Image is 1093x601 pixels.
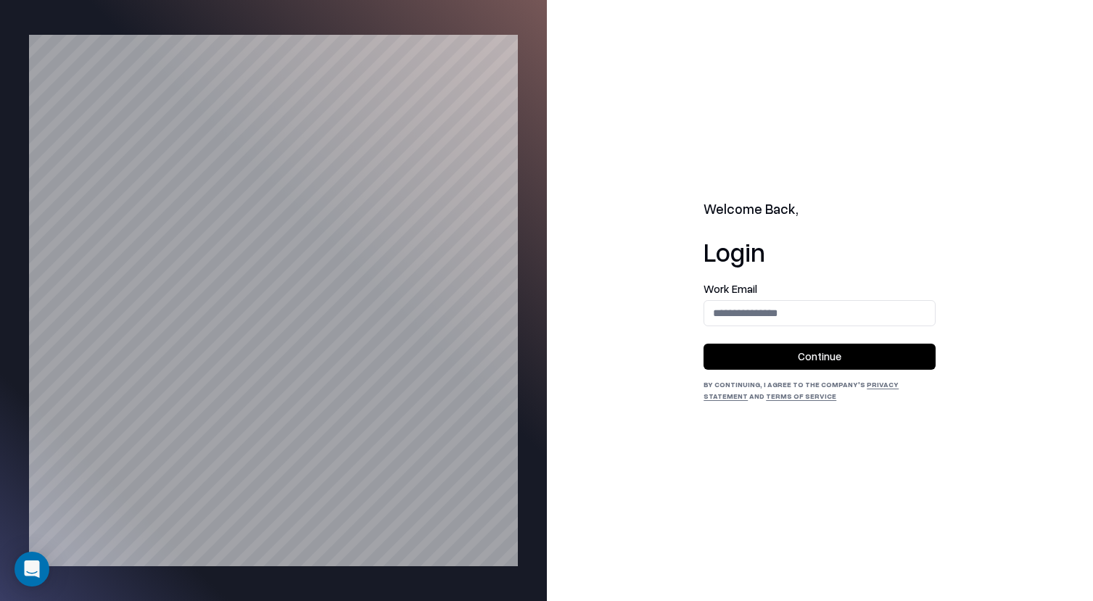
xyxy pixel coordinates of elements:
button: Continue [704,344,936,370]
h1: Login [704,237,936,266]
label: Work Email [704,283,936,294]
h2: Welcome Back, [704,199,936,220]
div: Open Intercom Messenger [15,552,49,587]
a: Privacy Statement [704,380,899,400]
a: Terms of Service [766,391,836,400]
div: By continuing, I agree to the Company's and [704,378,936,402]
